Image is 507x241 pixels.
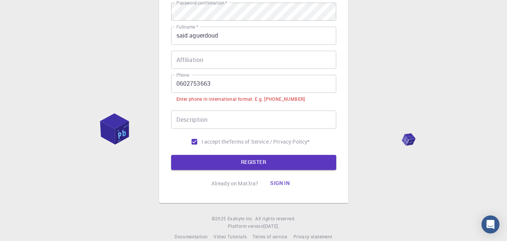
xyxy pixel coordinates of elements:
a: [DATE]. [263,223,279,230]
span: I accept the [202,138,229,146]
a: Terms of service [253,233,287,241]
p: Already on Mat3ra? [211,180,259,187]
button: REGISTER [171,155,336,170]
span: Documentation [175,233,208,239]
label: Fullname [176,24,198,30]
a: Terms of Service / Privacy Policy* [229,138,310,146]
span: Privacy statement [293,233,332,239]
button: Sign in [264,176,296,191]
span: © 2025 [212,215,227,223]
p: Terms of Service / Privacy Policy * [229,138,310,146]
a: Documentation [175,233,208,241]
a: Exabyte Inc. [227,215,254,223]
span: All rights reserved. [255,215,295,223]
span: Exabyte Inc. [227,215,254,221]
a: Video Tutorials [214,233,247,241]
span: Platform version [228,223,263,230]
span: Video Tutorials [214,233,247,239]
span: Terms of service [253,233,287,239]
label: Phone [176,72,189,78]
a: Privacy statement [293,233,332,241]
span: [DATE] . [263,223,279,229]
div: Enter phone in international format. E.g. [PHONE_NUMBER] [176,95,305,103]
div: Open Intercom Messenger [481,215,499,233]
